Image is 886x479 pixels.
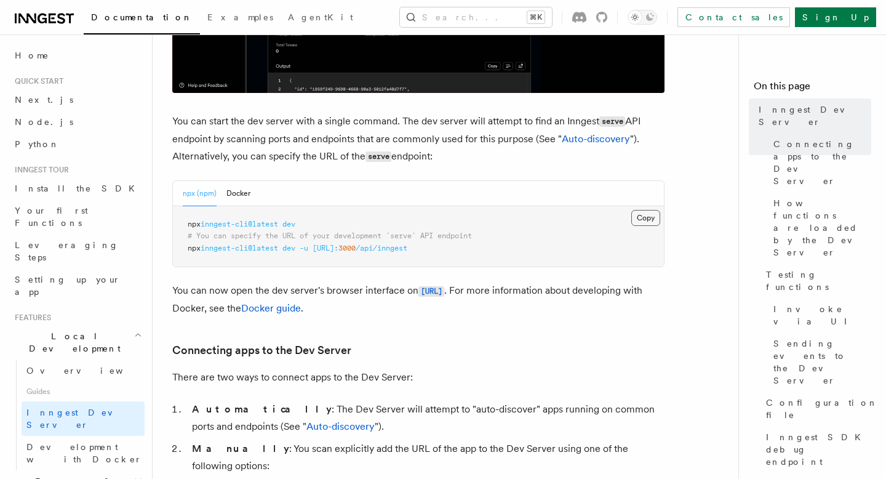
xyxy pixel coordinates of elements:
[192,403,332,415] strong: Automatically
[10,360,145,470] div: Local Development
[773,303,871,328] span: Invoke via UI
[10,234,145,268] a: Leveraging Steps
[768,133,871,192] a: Connecting apps to the Dev Server
[26,408,132,430] span: Inngest Dev Server
[773,138,871,187] span: Connecting apps to the Dev Server
[338,244,356,252] span: 3000
[766,396,878,421] span: Configuration file
[628,10,657,25] button: Toggle dark mode
[84,4,200,34] a: Documentation
[172,342,351,359] a: Connecting apps to the Dev Server
[22,382,145,401] span: Guides
[365,151,391,162] code: serve
[10,76,63,86] span: Quick start
[192,443,289,454] strong: Manually
[207,12,273,22] span: Examples
[754,79,871,99] h4: On this page
[201,220,278,228] span: inngest-cli@latest
[418,286,444,297] code: [URL]
[10,177,145,199] a: Install the SDK
[768,332,871,392] a: Sending events to the Dev Server
[10,89,145,111] a: Next.js
[766,431,871,468] span: Inngest SDK debug endpoint
[761,426,871,473] a: Inngest SDK debug endpoint
[10,44,145,66] a: Home
[226,181,250,206] button: Docker
[10,313,51,323] span: Features
[288,12,353,22] span: AgentKit
[761,392,871,426] a: Configuration file
[15,275,121,297] span: Setting up your app
[300,244,308,252] span: -u
[201,244,278,252] span: inngest-cli@latest
[172,113,664,166] p: You can start the dev server with a single command. The dev server will attempt to find an Innges...
[527,11,545,23] kbd: ⌘K
[200,4,281,33] a: Examples
[562,133,630,145] a: Auto-discovery
[172,369,664,386] p: There are two ways to connect apps to the Dev Server:
[15,183,142,193] span: Install the SDK
[282,220,295,228] span: dev
[22,401,145,436] a: Inngest Dev Server
[10,325,145,360] button: Local Development
[10,330,134,355] span: Local Development
[773,337,871,387] span: Sending events to the Dev Server
[754,99,871,133] a: Inngest Dev Server
[10,268,145,303] a: Setting up your app
[761,264,871,298] a: Testing functions
[10,165,69,175] span: Inngest tour
[282,244,295,252] span: dev
[188,220,201,228] span: npx
[15,240,119,262] span: Leveraging Steps
[400,7,552,27] button: Search...⌘K
[15,95,73,105] span: Next.js
[281,4,361,33] a: AgentKit
[188,244,201,252] span: npx
[172,282,664,317] p: You can now open the dev server's browser interface on . For more information about developing wi...
[306,421,375,432] a: Auto-discovery
[26,366,153,376] span: Overview
[241,302,301,314] a: Docker guide
[15,206,88,228] span: Your first Functions
[15,139,60,149] span: Python
[768,298,871,332] a: Invoke via UI
[773,197,871,259] span: How functions are loaded by the Dev Server
[26,442,142,464] span: Development with Docker
[22,436,145,470] a: Development with Docker
[183,181,217,206] button: npx (npm)
[10,133,145,155] a: Python
[10,111,145,133] a: Node.js
[188,401,664,435] li: : The Dev Server will attempt to "auto-discover" apps running on common ports and endpoints (See ...
[15,49,49,62] span: Home
[677,7,790,27] a: Contact sales
[10,199,145,234] a: Your first Functions
[768,192,871,264] a: How functions are loaded by the Dev Server
[631,210,660,226] button: Copy
[759,103,871,128] span: Inngest Dev Server
[356,244,407,252] span: /api/inngest
[418,284,444,296] a: [URL]
[22,360,145,382] a: Overview
[313,244,338,252] span: [URL]:
[599,116,625,127] code: serve
[766,268,871,293] span: Testing functions
[795,7,876,27] a: Sign Up
[188,231,472,240] span: # You can specify the URL of your development `serve` API endpoint
[91,12,193,22] span: Documentation
[15,117,73,127] span: Node.js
